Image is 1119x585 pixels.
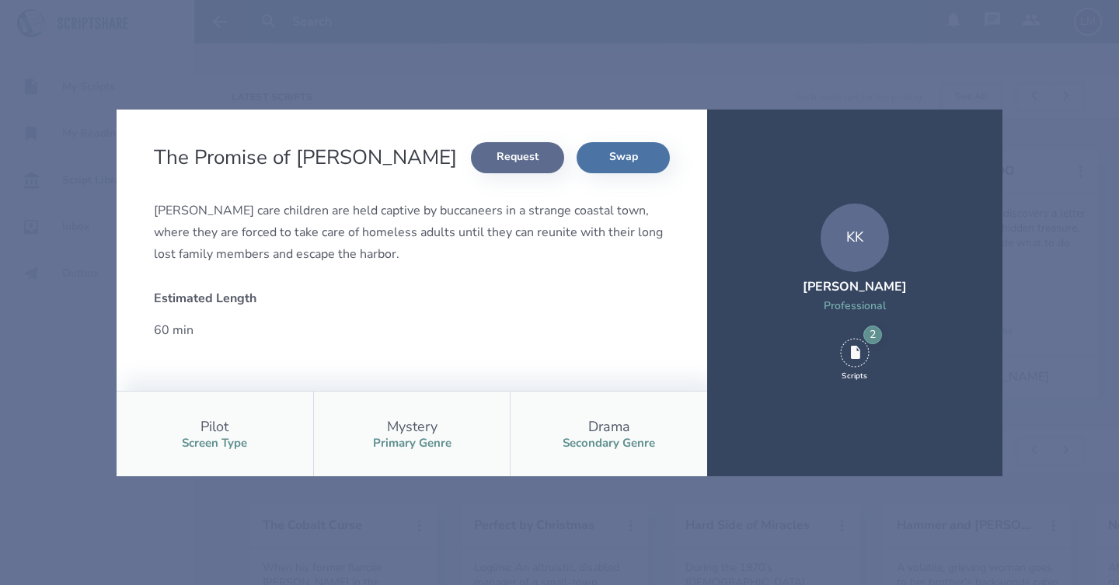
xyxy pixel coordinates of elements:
div: Screen Type [182,436,247,451]
button: Swap [577,142,670,173]
div: Primary Genre [373,436,451,451]
div: 2 [863,326,882,344]
div: Drama [588,417,630,436]
div: [PERSON_NAME] care children are held captive by buccaneers in a strange coastal town, where they ... [154,200,670,265]
a: KK[PERSON_NAME]Professional [803,204,907,332]
div: 2 Scripts [840,338,870,381]
button: Request [471,142,564,173]
div: Pilot [200,417,228,436]
h2: The Promise of Abraham Harbor [154,144,463,171]
div: Scripts [842,371,867,381]
div: KK [821,204,889,272]
div: 60 min [154,319,399,341]
div: Professional [803,298,907,313]
div: [PERSON_NAME] [803,278,907,295]
div: Mystery [387,417,437,436]
div: Secondary Genre [563,436,655,451]
div: Estimated Length [154,290,399,307]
